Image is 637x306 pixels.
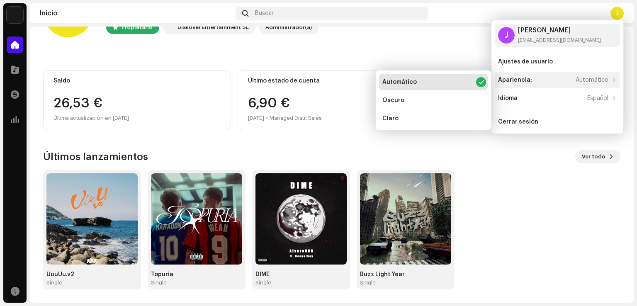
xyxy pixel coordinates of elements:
[498,58,553,65] div: Ajustes de usuario
[360,279,376,286] div: Single
[265,22,312,32] div: Administrador(a)
[382,79,417,85] div: Automático
[518,27,601,34] div: [PERSON_NAME]
[360,173,451,265] img: 1b21f881-f9a6-46df-9761-c16ce9651ee4
[495,114,620,130] re-m-nav-item: Cerrar sesión
[164,22,174,32] img: 297a105e-aa6c-4183-9ff4-27133c00f2e2
[495,90,620,107] re-m-nav-item: Idioma
[238,70,425,130] re-o-card-value: Último estado de cuenta
[582,148,605,165] span: Ver todo
[360,271,451,278] div: Buzz Light Year
[122,22,153,32] div: Propietario
[498,119,538,125] div: Cerrar sesión
[498,77,532,83] div: Apariencia:
[266,113,268,123] div: •
[498,95,518,102] div: Idioma
[382,115,399,122] div: Claro
[151,173,242,265] img: 1d80a02b-0516-4d99-b686-5c9e9345f2ac
[610,7,624,20] div: J
[255,279,271,286] div: Single
[46,271,138,278] div: UuuUu.v2
[255,173,347,265] img: 837fcfd4-efbc-4044-a053-286131746613
[46,279,62,286] div: Single
[498,27,515,44] div: J
[270,113,322,123] div: Managed Distr. Sales
[46,173,138,265] img: f1d05a86-24f3-470a-854b-78cfd6ea2166
[151,279,167,286] div: Single
[576,77,608,83] div: Automático
[575,150,620,163] button: Ver todo
[7,7,23,23] img: 297a105e-aa6c-4183-9ff4-27133c00f2e2
[177,22,249,32] div: Diskover Entertainment SL
[518,37,601,44] div: [EMAIL_ADDRESS][DOMAIN_NAME]
[43,70,231,130] re-o-card-value: Saldo
[248,78,415,84] div: Último estado de cuenta
[151,271,242,278] div: Topuria
[40,10,232,17] div: Inicio
[248,113,264,123] div: [DATE]
[382,97,404,104] div: Oscuro
[255,271,347,278] div: DIME
[53,113,221,123] div: Última actualización en [DATE]
[53,78,221,84] div: Saldo
[587,95,608,102] div: Español
[255,10,274,17] span: Buscar
[495,72,620,88] re-m-nav-item: Apariencia:
[43,150,148,163] h3: Últimos lanzamientos
[495,53,620,70] re-m-nav-item: Ajustes de usuario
